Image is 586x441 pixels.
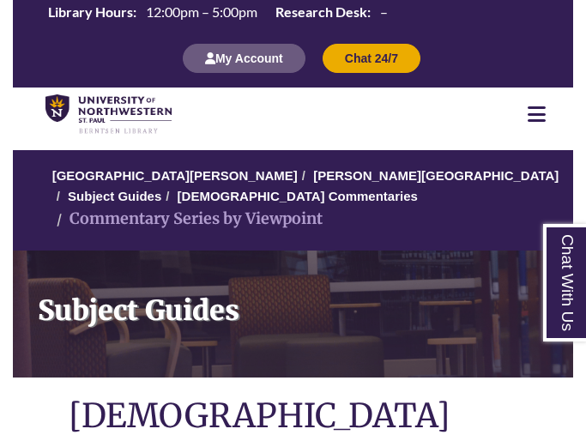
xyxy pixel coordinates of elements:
a: Chat 24/7 [323,51,420,65]
span: – [380,3,388,20]
li: Commentary Series by Viewpoint [52,207,323,232]
button: Chat 24/7 [323,44,420,73]
th: Research Desk: [269,3,373,21]
th: Library Hours: [41,3,139,21]
a: [GEOGRAPHIC_DATA][PERSON_NAME] [52,168,298,183]
span: 12:00pm – 5:00pm [146,3,257,20]
a: [DEMOGRAPHIC_DATA] Commentaries [178,189,418,203]
a: Subject Guides [13,251,573,378]
a: [PERSON_NAME][GEOGRAPHIC_DATA] [313,168,559,183]
a: Subject Guides [68,189,161,203]
h1: Subject Guides [27,251,573,355]
table: Hours Today [41,3,395,24]
a: My Account [183,51,305,65]
img: UNWSP Library Logo [45,94,172,135]
a: Hours Today [41,3,395,26]
button: My Account [183,44,305,73]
